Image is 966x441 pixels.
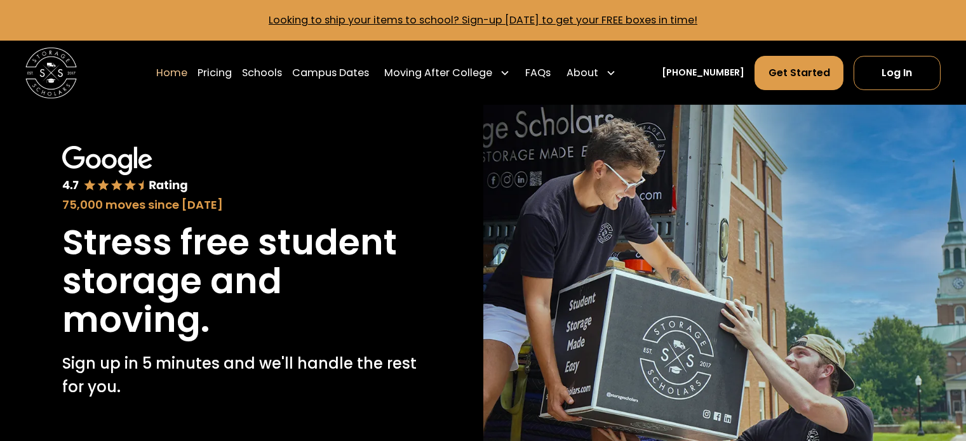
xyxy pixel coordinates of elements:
a: Home [156,55,187,91]
a: home [25,48,77,99]
div: About [567,65,598,81]
a: Pricing [198,55,232,91]
img: Storage Scholars main logo [25,48,77,99]
a: Log In [854,56,941,90]
a: FAQs [525,55,551,91]
img: Google 4.7 star rating [62,146,187,194]
div: 75,000 moves since [DATE] [62,196,420,213]
a: Get Started [755,56,843,90]
div: About [561,55,621,91]
div: Moving After College [379,55,515,91]
a: Campus Dates [292,55,369,91]
div: Moving After College [384,65,492,81]
a: Schools [242,55,282,91]
a: [PHONE_NUMBER] [662,66,744,79]
a: Looking to ship your items to school? Sign-up [DATE] to get your FREE boxes in time! [269,13,697,27]
h1: Stress free student storage and moving. [62,223,420,339]
p: Sign up in 5 minutes and we'll handle the rest for you. [62,352,420,398]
